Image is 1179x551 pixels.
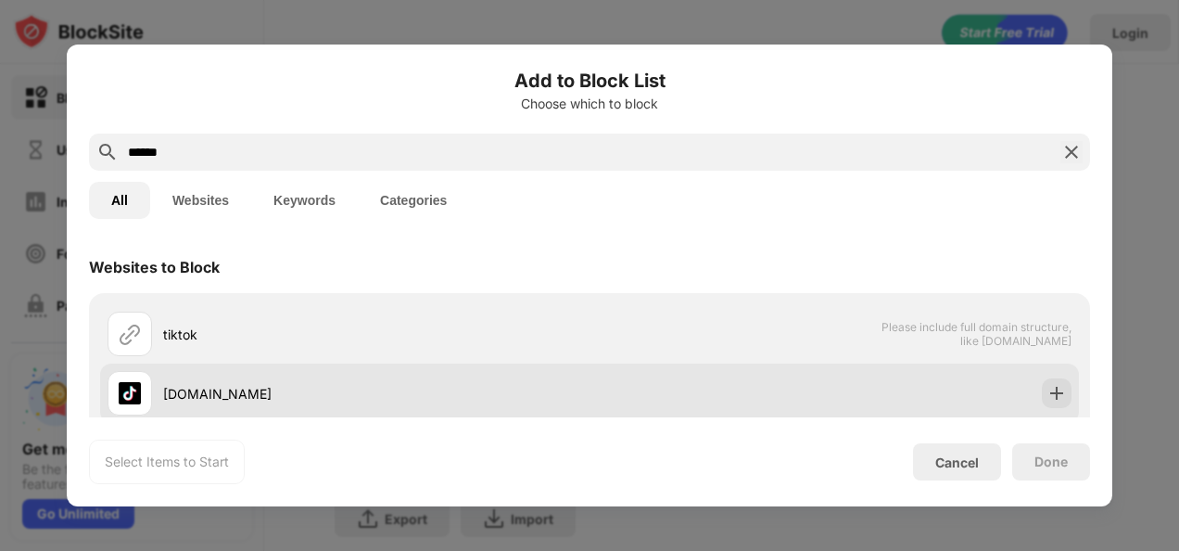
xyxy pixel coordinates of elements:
[163,384,589,404] div: [DOMAIN_NAME]
[150,182,251,219] button: Websites
[358,182,469,219] button: Categories
[935,455,979,470] div: Cancel
[89,182,150,219] button: All
[163,325,589,344] div: tiktok
[96,141,119,163] img: search.svg
[119,382,141,404] img: favicons
[881,320,1071,348] span: Please include full domain structure, like [DOMAIN_NAME]
[89,67,1090,95] h6: Add to Block List
[89,258,220,276] div: Websites to Block
[89,96,1090,111] div: Choose which to block
[105,453,229,471] div: Select Items to Start
[251,182,358,219] button: Keywords
[119,323,141,345] img: url.svg
[1060,141,1083,163] img: search-close
[1034,455,1068,469] div: Done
